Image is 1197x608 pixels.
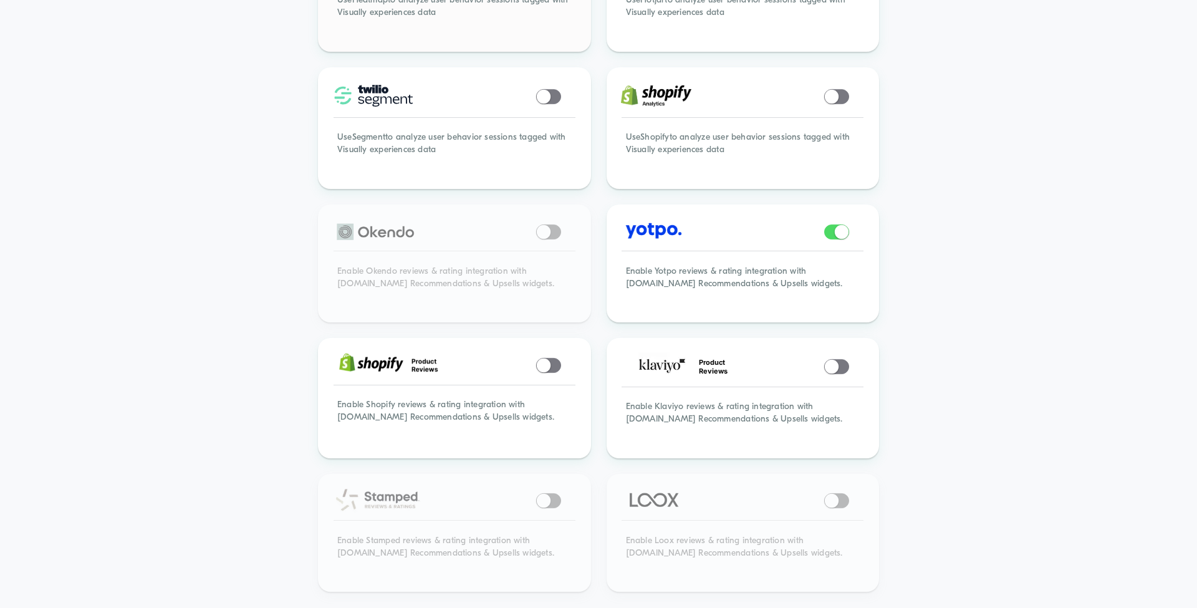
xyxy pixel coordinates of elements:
[332,85,416,107] img: segment
[320,114,589,187] div: Use Segment to analyze user behavior sessions tagged with Visually experiences data
[326,343,451,387] img: Shopify Reviews
[621,85,691,107] img: shopify
[615,210,739,254] img: Yotpo
[638,352,686,377] img: Klaviyo
[320,382,589,456] div: Enable Shopify reviews & rating integration with [DOMAIN_NAME] Recommendations & Upsells widgets.
[608,384,878,456] div: Enable Klaviyo reviews & rating integration with [DOMAIN_NAME] Recommendations & Upsells widgets.
[608,248,878,321] div: Enable Yotpo reviews & rating integration with [DOMAIN_NAME] Recommendations & Upsells widgets.
[608,114,878,187] div: Use Shopify to analyze user behavior sessions tagged with Visually experiences data
[699,358,728,375] strong: Product Reviews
